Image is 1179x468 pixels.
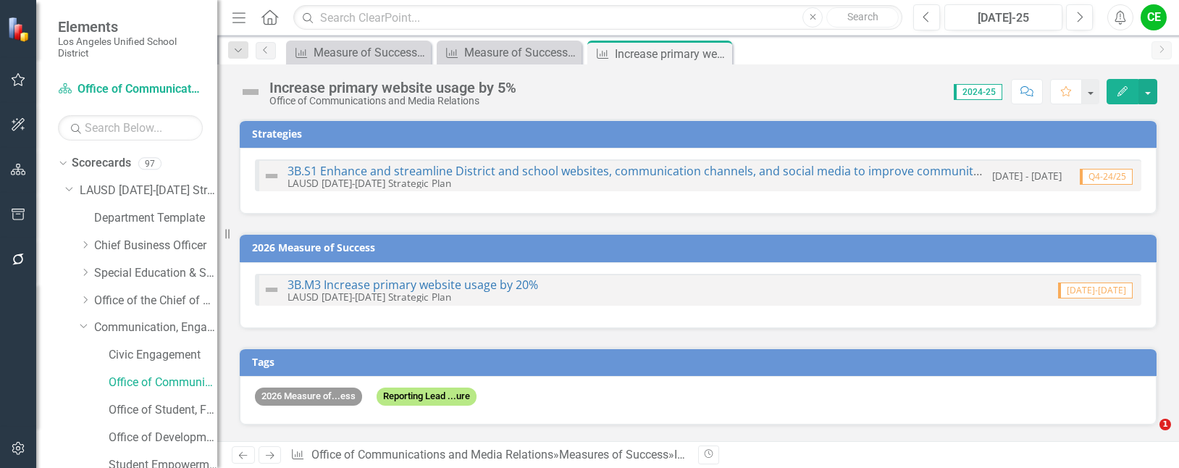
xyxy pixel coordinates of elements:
div: Measure of Success - Scorecard Report [314,43,427,62]
div: Increase primary website usage by 5% [269,80,516,96]
iframe: Intercom live chat [1130,419,1165,454]
img: Not Defined [263,281,280,298]
div: Increase primary website usage by 5% [674,448,868,461]
h3: Strategies [252,128,1149,139]
button: CE [1141,4,1167,30]
div: Increase primary website usage by 5% [615,45,729,63]
a: Office of Communications and Media Relations [58,81,203,98]
div: 97 [138,157,161,170]
span: 2024-25 [954,84,1002,100]
span: 2026 Measure of...ess [255,388,362,406]
img: Not Defined [263,167,280,185]
h3: Tags [252,356,1149,367]
small: LAUSD [DATE]-[DATE] Strategic Plan [288,290,451,304]
small: [DATE] - [DATE] [992,169,1062,183]
div: » » [290,447,687,464]
button: Search [826,7,899,28]
small: LAUSD [DATE]-[DATE] Strategic Plan [288,176,451,190]
span: [DATE]-[DATE] [1058,283,1133,298]
div: [DATE]-25 [949,9,1057,27]
span: Reporting Lead ...ure [377,388,477,406]
a: Measures of Success [559,448,668,461]
a: Special Education & Specialized Programs [94,265,217,282]
input: Search ClearPoint... [293,5,902,30]
div: Office of Communications and Media Relations [269,96,516,106]
a: Communication, Engagement & Collaboration [94,319,217,336]
a: Office of the Chief of Staff [94,293,217,309]
a: Office of Student, Family and Community Engagement (SFACE) [109,402,217,419]
h3: 2026 Measure of Success [252,242,1149,253]
a: Department Template [94,210,217,227]
a: Office of Communications and Media Relations [109,375,217,391]
small: Los Angeles Unified School District [58,35,203,59]
input: Search Below... [58,115,203,141]
img: Not Defined [239,80,262,104]
a: Civic Engagement [109,347,217,364]
a: 3B.S1 Enhance and streamline District and school websites, communication channels, and social med... [288,163,1156,179]
a: LAUSD [DATE]-[DATE] Strategic Plan [80,183,217,199]
div: Measure of Success - Scorecard Report [464,43,578,62]
button: [DATE]-25 [944,4,1062,30]
span: 1 [1159,419,1171,430]
span: Q4-24/25 [1080,169,1133,185]
a: Measure of Success - Scorecard Report [290,43,427,62]
span: Elements [58,18,203,35]
a: Scorecards [72,155,131,172]
a: Measure of Success - Scorecard Report [440,43,578,62]
a: 3B.M3 Increase primary website usage by 20% [288,277,538,293]
a: Office of Communications and Media Relations [311,448,553,461]
img: ClearPoint Strategy [7,17,33,42]
a: Chief Business Officer [94,238,217,254]
span: Search [847,11,878,22]
a: Office of Development and Civic Engagement [109,430,217,446]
